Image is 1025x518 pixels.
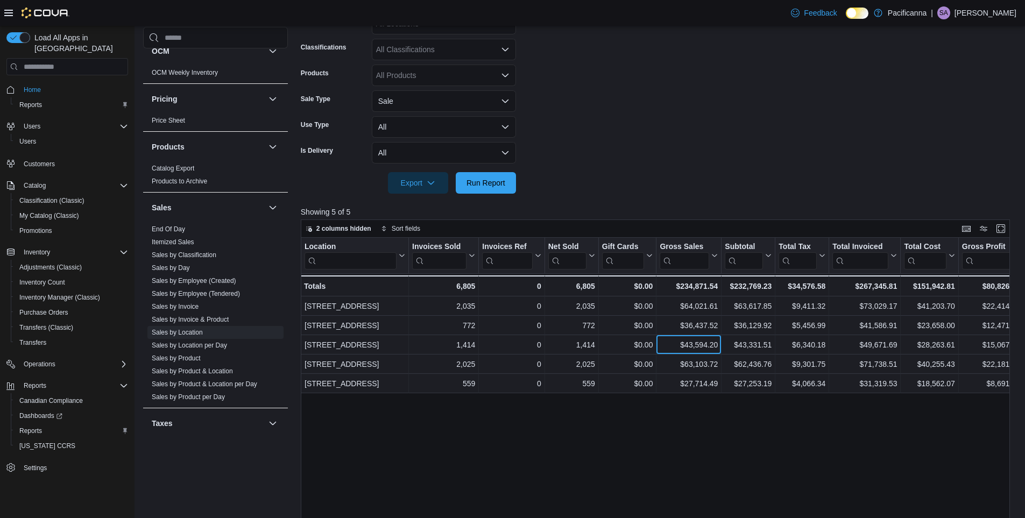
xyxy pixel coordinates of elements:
[152,302,199,311] span: Sales by Invoice
[19,323,73,332] span: Transfers (Classic)
[11,260,132,275] button: Adjustments (Classic)
[152,354,201,362] a: Sales by Product
[143,223,288,408] div: Sales
[377,222,425,235] button: Sort fields
[456,172,516,194] button: Run Report
[482,338,541,351] div: 0
[301,95,330,103] label: Sale Type
[779,300,825,313] div: $9,411.32
[152,202,172,213] h3: Sales
[152,367,233,375] span: Sales by Product & Location
[19,101,42,109] span: Reports
[482,300,541,313] div: 0
[962,242,1012,252] div: Gross Profit
[19,83,45,96] a: Home
[11,134,132,149] button: Users
[904,300,955,313] div: $41,203.70
[19,226,52,235] span: Promotions
[548,358,595,371] div: 2,025
[152,225,185,233] span: End Of Day
[832,319,897,332] div: $41,586.91
[19,120,128,133] span: Users
[152,342,227,349] a: Sales by Location per Day
[888,6,927,19] p: Pacificanna
[301,146,333,155] label: Is Delivery
[548,319,595,332] div: 772
[152,46,264,56] button: OCM
[19,83,128,96] span: Home
[832,280,897,293] div: $267,345.81
[152,164,194,173] span: Catalog Export
[19,427,42,435] span: Reports
[11,393,132,408] button: Canadian Compliance
[725,319,772,332] div: $36,129.92
[19,157,128,170] span: Customers
[412,280,475,293] div: 6,805
[305,377,405,390] div: [STREET_ADDRESS]
[19,461,128,474] span: Settings
[15,439,80,452] a: [US_STATE] CCRS
[305,242,397,252] div: Location
[602,242,645,269] div: Gift Card Sales
[15,98,46,111] a: Reports
[19,308,68,317] span: Purchase Orders
[937,6,950,19] div: Shianne Adams
[779,338,825,351] div: $6,340.18
[779,377,825,390] div: $4,066.34
[152,251,216,259] a: Sales by Classification
[15,321,128,334] span: Transfers (Classic)
[548,377,595,390] div: 559
[152,354,201,363] span: Sales by Product
[725,338,772,351] div: $43,331.51
[779,242,817,252] div: Total Tax
[482,319,541,332] div: 0
[19,442,75,450] span: [US_STATE] CCRS
[725,242,763,252] div: Subtotal
[660,280,718,293] div: $234,871.54
[15,98,128,111] span: Reports
[846,8,868,19] input: Dark Mode
[388,172,448,194] button: Export
[412,242,475,269] button: Invoices Sold
[962,242,1020,269] button: Gross Profit
[15,261,86,274] a: Adjustments (Classic)
[2,378,132,393] button: Reports
[11,208,132,223] button: My Catalog (Classic)
[602,338,653,351] div: $0.00
[15,291,128,304] span: Inventory Manager (Classic)
[11,275,132,290] button: Inventory Count
[152,328,203,337] span: Sales by Location
[266,140,279,153] button: Products
[11,223,132,238] button: Promotions
[15,336,51,349] a: Transfers
[482,280,541,293] div: 0
[152,341,227,350] span: Sales by Location per Day
[19,462,51,474] a: Settings
[11,408,132,423] a: Dashboards
[152,116,185,125] span: Price Sheet
[22,8,69,18] img: Cova
[832,242,888,269] div: Total Invoiced
[466,178,505,188] span: Run Report
[372,116,516,138] button: All
[19,263,82,272] span: Adjustments (Classic)
[15,194,128,207] span: Classification (Classic)
[143,66,288,83] div: OCM
[19,293,100,302] span: Inventory Manager (Classic)
[412,338,475,351] div: 1,414
[372,142,516,164] button: All
[15,409,128,422] span: Dashboards
[602,280,653,293] div: $0.00
[15,424,128,437] span: Reports
[152,289,240,298] span: Sales by Employee (Tendered)
[316,224,371,233] span: 2 columns hidden
[660,242,709,252] div: Gross Sales
[482,242,532,269] div: Invoices Ref
[482,242,541,269] button: Invoices Ref
[305,319,405,332] div: [STREET_ADDRESS]
[152,69,218,76] a: OCM Weekly Inventory
[152,117,185,124] a: Price Sheet
[904,377,955,390] div: $18,562.07
[143,162,288,192] div: Products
